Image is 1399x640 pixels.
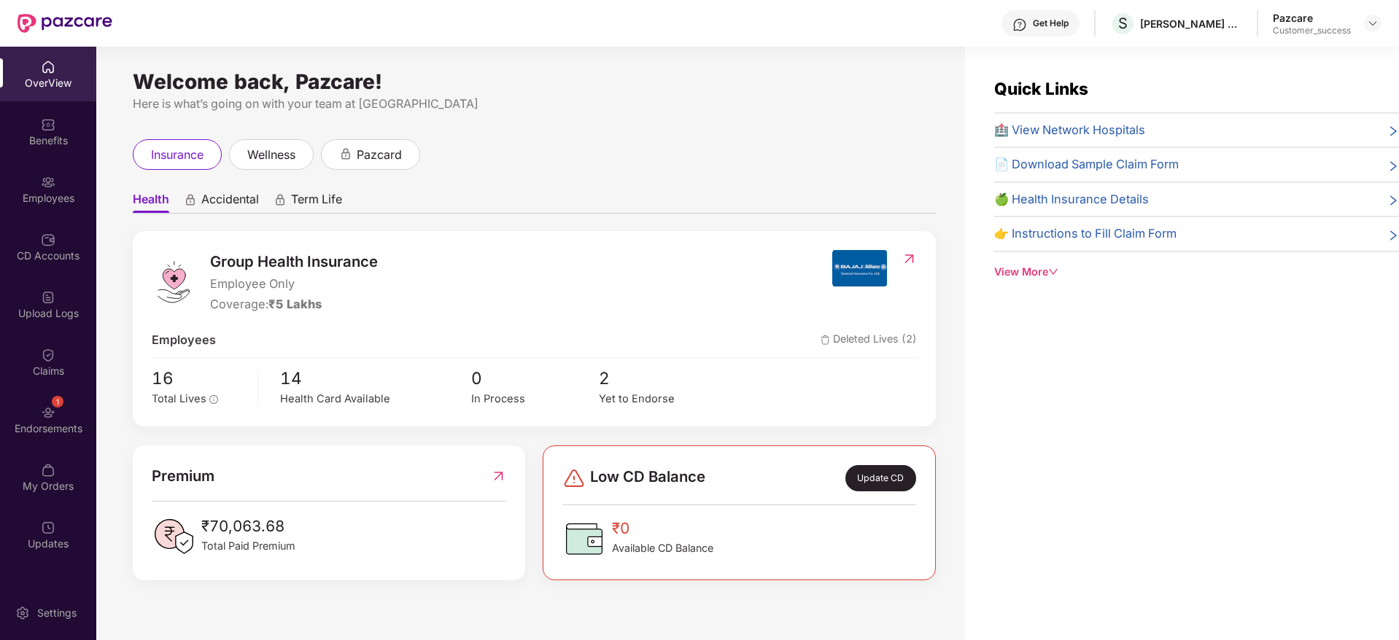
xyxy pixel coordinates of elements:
div: Here is what’s going on with your team at [GEOGRAPHIC_DATA] [133,95,936,113]
span: Employees [152,331,216,350]
img: RedirectIcon [491,464,506,488]
span: Group Health Insurance [210,250,378,273]
span: ₹70,063.68 [201,515,295,538]
span: Term Life [291,192,342,213]
div: Get Help [1033,17,1069,29]
span: Deleted Lives (2) [821,331,917,350]
span: info-circle [209,395,218,404]
span: 14 [280,365,471,391]
img: svg+xml;base64,PHN2ZyBpZD0iRGFuZ2VyLTMyeDMyIiB4bWxucz0iaHR0cDovL3d3dy53My5vcmcvMjAwMC9zdmciIHdpZH... [562,467,586,490]
div: Yet to Endorse [599,391,726,407]
span: Health [133,192,169,213]
span: 16 [152,365,247,391]
img: svg+xml;base64,PHN2ZyBpZD0iSG9tZSIgeG1sbnM9Imh0dHA6Ly93d3cudzMub3JnLzIwMDAvc3ZnIiB3aWR0aD0iMjAiIG... [41,60,55,74]
span: right [1387,227,1399,243]
span: 👉 Instructions to Fill Claim Form [994,225,1177,243]
span: ₹0 [612,517,713,540]
span: S [1118,15,1128,32]
img: svg+xml;base64,PHN2ZyBpZD0iTXlfT3JkZXJzIiBkYXRhLW5hbWU9Ik15IE9yZGVycyIgeG1sbnM9Imh0dHA6Ly93d3cudz... [41,463,55,477]
img: svg+xml;base64,PHN2ZyBpZD0iU2V0dGluZy0yMHgyMCIgeG1sbnM9Imh0dHA6Ly93d3cudzMub3JnLzIwMDAvc3ZnIiB3aW... [15,606,30,620]
div: Coverage: [210,295,378,314]
img: svg+xml;base64,PHN2ZyBpZD0iRHJvcGRvd24tMzJ4MzIiIHhtbG5zPSJodHRwOi8vd3d3LnczLm9yZy8yMDAwL3N2ZyIgd2... [1367,17,1379,29]
span: Premium [152,464,214,488]
span: Low CD Balance [590,465,705,491]
img: svg+xml;base64,PHN2ZyBpZD0iQmVuZWZpdHMiIHhtbG5zPSJodHRwOi8vd3d3LnczLm9yZy8yMDAwL3N2ZyIgd2lkdGg9Ij... [41,117,55,132]
div: Pazcare [1273,11,1351,25]
span: right [1387,158,1399,174]
span: Accidental [201,192,259,213]
div: [PERSON_NAME] APPAREL PRIVATE LIMITED [1140,17,1242,31]
span: Total Lives [152,392,206,405]
div: Health Card Available [280,391,471,407]
span: right [1387,124,1399,140]
div: Welcome back, Pazcare! [133,76,936,87]
img: svg+xml;base64,PHN2ZyBpZD0iQ2xhaW0iIHhtbG5zPSJodHRwOi8vd3d3LnczLm9yZy8yMDAwL3N2ZyIgd2lkdGg9IjIwIi... [41,348,55,362]
span: Employee Only [210,275,378,294]
span: Quick Links [994,79,1088,98]
span: 0 [471,365,599,391]
img: RedirectIcon [902,251,917,266]
span: Available CD Balance [612,540,713,556]
img: svg+xml;base64,PHN2ZyBpZD0iQ0RfQWNjb3VudHMiIGRhdGEtbmFtZT0iQ0QgQWNjb3VudHMiIHhtbG5zPSJodHRwOi8vd3... [41,233,55,247]
span: Total Paid Premium [201,538,295,554]
img: deleteIcon [821,335,830,345]
span: down [1048,267,1058,277]
span: insurance [151,146,204,164]
span: right [1387,193,1399,209]
img: CDBalanceIcon [562,517,606,561]
span: wellness [247,146,295,164]
div: Update CD [845,465,916,491]
div: 1 [52,396,63,407]
span: 2 [599,365,726,391]
div: In Process [471,391,599,407]
div: Customer_success [1273,25,1351,36]
div: animation [339,147,352,160]
span: 🍏 Health Insurance Details [994,190,1149,209]
div: animation [274,193,287,206]
span: 🏥 View Network Hospitals [994,121,1145,140]
img: svg+xml;base64,PHN2ZyBpZD0iVXBkYXRlZCIgeG1sbnM9Imh0dHA6Ly93d3cudzMub3JnLzIwMDAvc3ZnIiB3aWR0aD0iMj... [41,520,55,535]
span: ₹5 Lakhs [268,297,322,311]
div: View More [994,264,1399,280]
span: pazcard [357,146,402,164]
span: 📄 Download Sample Claim Form [994,155,1179,174]
img: insurerIcon [832,250,887,286]
img: logo [152,260,195,304]
img: svg+xml;base64,PHN2ZyBpZD0iRW1wbG95ZWVzIiB4bWxucz0iaHR0cDovL3d3dy53My5vcmcvMjAwMC9zdmciIHdpZHRoPS... [41,175,55,190]
img: svg+xml;base64,PHN2ZyBpZD0iRW5kb3JzZW1lbnRzIiB4bWxucz0iaHR0cDovL3d3dy53My5vcmcvMjAwMC9zdmciIHdpZH... [41,405,55,420]
img: New Pazcare Logo [18,14,112,33]
img: svg+xml;base64,PHN2ZyBpZD0iSGVscC0zMngzMiIgeG1sbnM9Imh0dHA6Ly93d3cudzMub3JnLzIwMDAvc3ZnIiB3aWR0aD... [1012,17,1027,32]
img: PaidPremiumIcon [152,515,195,558]
div: animation [184,193,197,206]
img: svg+xml;base64,PHN2ZyBpZD0iVXBsb2FkX0xvZ3MiIGRhdGEtbmFtZT0iVXBsb2FkIExvZ3MiIHhtbG5zPSJodHRwOi8vd3... [41,290,55,305]
div: Settings [33,606,81,620]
